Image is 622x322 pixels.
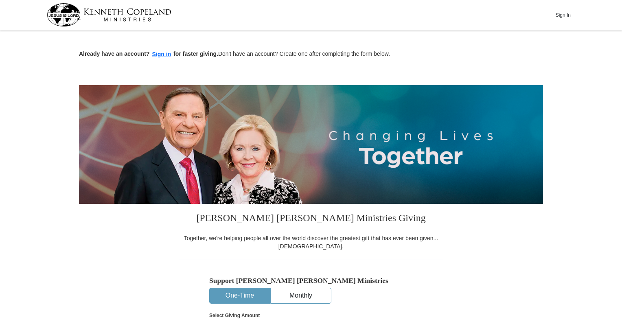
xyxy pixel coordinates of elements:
[551,9,575,21] button: Sign In
[179,204,443,234] h3: [PERSON_NAME] [PERSON_NAME] Ministries Giving
[79,50,543,59] p: Don't have an account? Create one after completing the form below.
[179,234,443,250] div: Together, we're helping people all over the world discover the greatest gift that has ever been g...
[47,3,171,26] img: kcm-header-logo.svg
[210,288,270,303] button: One-Time
[150,50,174,59] button: Sign in
[271,288,331,303] button: Monthly
[209,313,260,318] strong: Select Giving Amount
[79,50,218,57] strong: Already have an account? for faster giving.
[209,276,413,285] h5: Support [PERSON_NAME] [PERSON_NAME] Ministries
